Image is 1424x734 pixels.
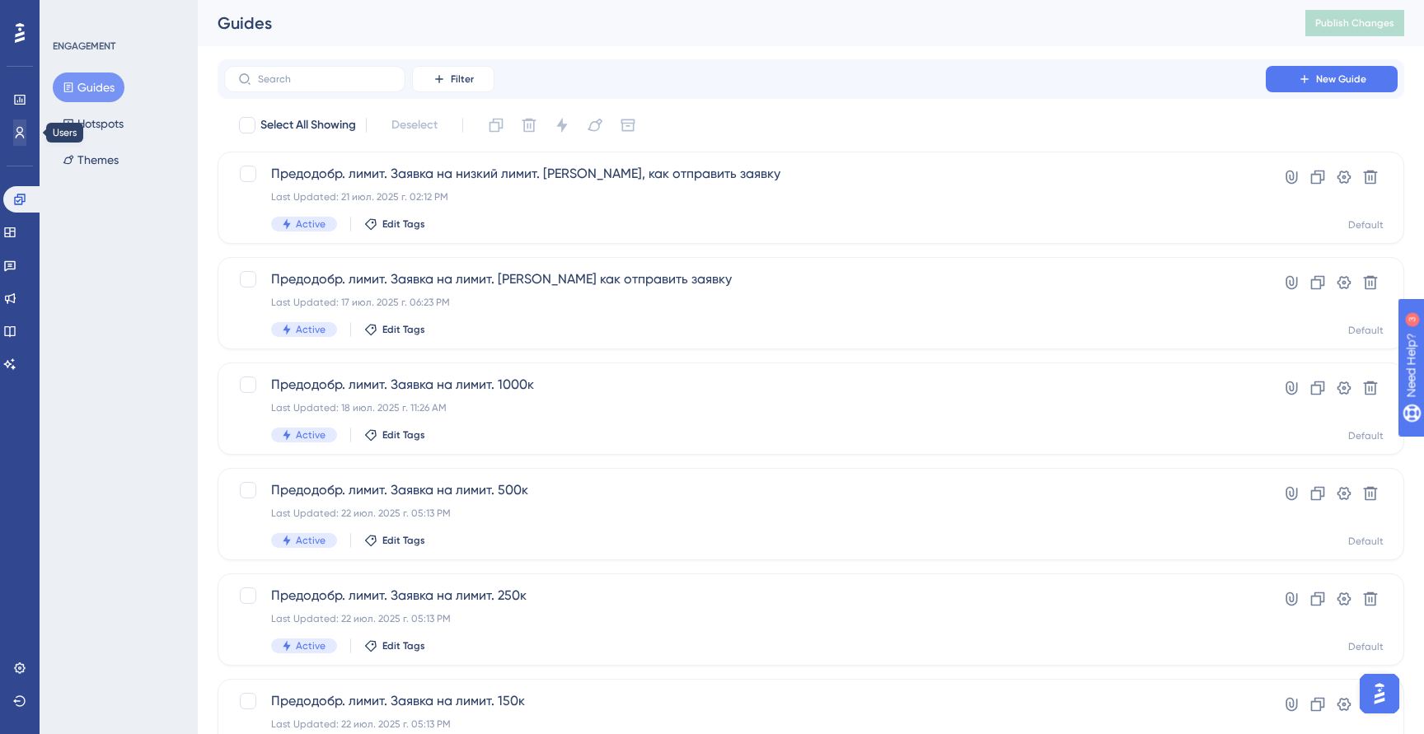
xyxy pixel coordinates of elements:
span: Active [296,639,326,652]
button: Guides [53,72,124,102]
div: Last Updated: 17 июл. 2025 г. 06:23 PM [271,296,1219,309]
button: Deselect [377,110,452,140]
div: Default [1348,218,1384,231]
span: Edit Tags [382,428,425,442]
button: New Guide [1266,66,1398,92]
span: Select All Showing [260,115,356,135]
div: Default [1348,640,1384,653]
div: Last Updated: 21 июл. 2025 г. 02:12 PM [271,190,1219,203]
div: Default [1348,324,1384,337]
div: 3 [115,8,119,21]
div: ENGAGEMENT [53,40,115,53]
button: Edit Tags [364,428,425,442]
span: Active [296,428,326,442]
span: Предодобр. лимит. Заявка на лимит. 250к [271,586,1219,605]
span: Active [296,323,326,336]
div: Last Updated: 22 июл. 2025 г. 05:13 PM [271,612,1219,625]
span: Edit Tags [382,534,425,547]
span: Edit Tags [382,639,425,652]
iframe: UserGuiding AI Assistant Launcher [1355,669,1404,718]
span: New Guide [1316,72,1366,86]
span: Deselect [391,115,438,135]
button: Hotspots [53,109,133,138]
span: Need Help? [39,4,103,24]
button: Edit Tags [364,639,425,652]
span: Предодобр. лимит. Заявка на лимит. 150к [271,691,1219,711]
span: Active [296,217,326,231]
button: Publish Changes [1305,10,1404,36]
span: Предодобр. лимит. Заявка на лимит. 1000к [271,375,1219,395]
div: Default [1348,429,1384,442]
div: Guides [218,12,1264,35]
span: Предодобр. лимит. Заявка на лимит. [PERSON_NAME] как отправить заявку [271,269,1219,289]
button: Edit Tags [364,217,425,231]
span: Publish Changes [1315,16,1394,30]
span: Edit Tags [382,323,425,336]
span: Filter [451,72,474,86]
span: Active [296,534,326,547]
div: Last Updated: 18 июл. 2025 г. 11:26 AM [271,401,1219,414]
button: Edit Tags [364,323,425,336]
button: Themes [53,145,129,175]
input: Search [258,73,391,85]
span: Предодобр. лимит. Заявка на низкий лимит. [PERSON_NAME], как отправить заявку [271,164,1219,184]
button: Edit Tags [364,534,425,547]
div: Last Updated: 22 июл. 2025 г. 05:13 PM [271,507,1219,520]
div: Default [1348,535,1384,548]
button: Filter [412,66,494,92]
span: Edit Tags [382,217,425,231]
span: Предодобр. лимит. Заявка на лимит. 500к [271,480,1219,500]
div: Last Updated: 22 июл. 2025 г. 05:13 PM [271,718,1219,731]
